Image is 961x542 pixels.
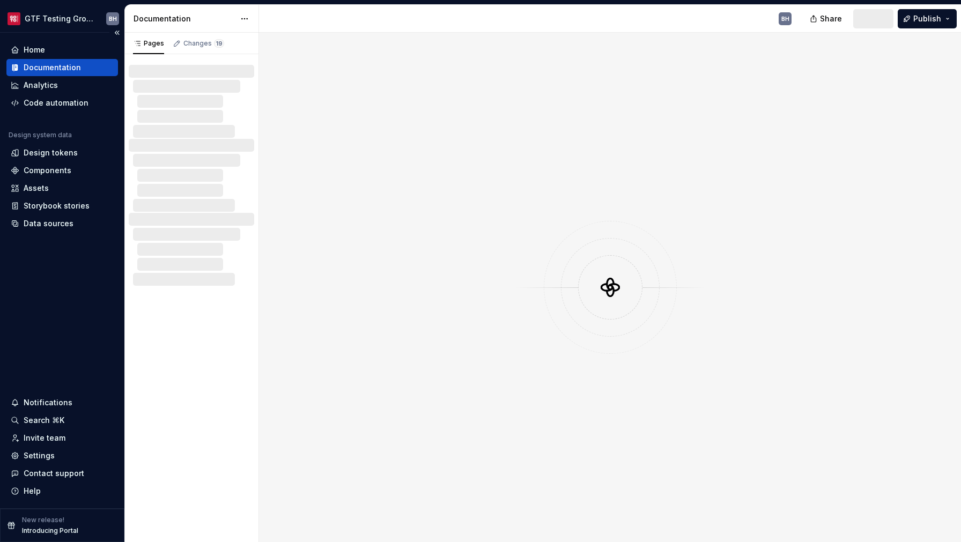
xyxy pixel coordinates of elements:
[9,131,72,139] div: Design system data
[214,39,224,48] span: 19
[22,516,64,524] p: New release!
[6,394,118,411] button: Notifications
[6,94,118,112] a: Code automation
[24,397,72,408] div: Notifications
[22,526,78,535] p: Introducing Portal
[804,9,849,28] button: Share
[24,98,88,108] div: Code automation
[24,44,45,55] div: Home
[6,180,118,197] a: Assets
[25,13,93,24] div: GTF Testing Grounds
[109,14,117,23] div: BH
[24,486,41,496] div: Help
[134,13,235,24] div: Documentation
[24,450,55,461] div: Settings
[6,162,118,179] a: Components
[6,447,118,464] a: Settings
[6,482,118,500] button: Help
[24,201,90,211] div: Storybook stories
[24,218,73,229] div: Data sources
[24,165,71,176] div: Components
[183,39,224,48] div: Changes
[6,77,118,94] a: Analytics
[24,147,78,158] div: Design tokens
[6,41,118,58] a: Home
[6,465,118,482] button: Contact support
[6,215,118,232] a: Data sources
[6,412,118,429] button: Search ⌘K
[6,429,118,447] a: Invite team
[8,12,20,25] img: f4f33d50-0937-4074-a32a-c7cda971eed1.png
[24,433,65,443] div: Invite team
[109,25,124,40] button: Collapse sidebar
[6,144,118,161] a: Design tokens
[24,62,81,73] div: Documentation
[24,468,84,479] div: Contact support
[6,59,118,76] a: Documentation
[781,14,789,23] div: BH
[6,197,118,214] a: Storybook stories
[133,39,164,48] div: Pages
[24,415,64,426] div: Search ⌘K
[820,13,842,24] span: Share
[913,13,941,24] span: Publish
[898,9,957,28] button: Publish
[2,7,122,30] button: GTF Testing GroundsBH
[24,183,49,194] div: Assets
[24,80,58,91] div: Analytics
